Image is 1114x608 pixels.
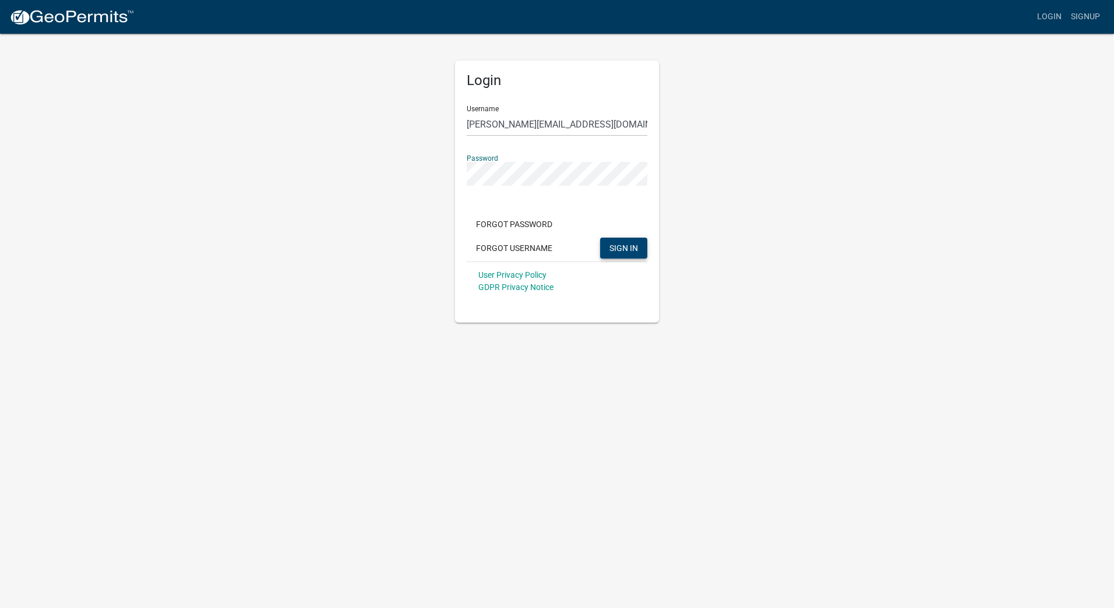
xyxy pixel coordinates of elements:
h5: Login [467,72,647,89]
button: SIGN IN [600,238,647,259]
a: Signup [1066,6,1105,28]
button: Forgot Username [467,238,562,259]
a: Login [1032,6,1066,28]
a: User Privacy Policy [478,270,547,280]
button: Forgot Password [467,214,562,235]
span: SIGN IN [609,243,638,252]
a: GDPR Privacy Notice [478,282,554,292]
